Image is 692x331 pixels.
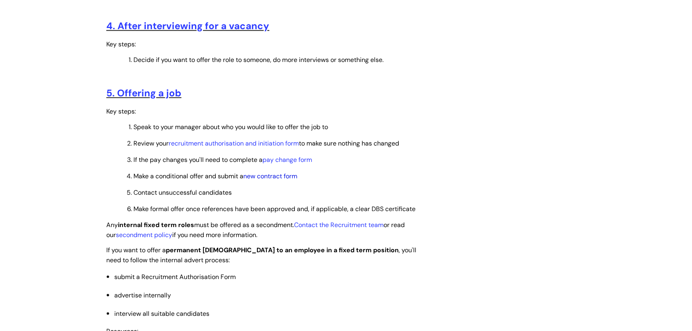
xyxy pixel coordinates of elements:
[106,221,405,239] span: Any must be offered as a secondment. or read our if you need more information.
[133,172,297,180] span: Make a conditional offer and submit a
[133,123,328,131] span: Speak to your manager about who you would like to offer the job to
[262,156,312,164] a: pay change form
[114,291,171,299] span: advertise internally
[133,156,312,164] span: If the pay changes you'll need to complete a
[118,221,194,229] strong: internal fixed term roles
[106,40,136,48] span: Key steps:
[133,205,416,213] span: Make formal offer once references have been approved and, if applicable, a clear DBS certificate
[294,221,384,229] a: Contact the Recruitment team
[166,246,399,254] strong: permanent [DEMOGRAPHIC_DATA] to an employee in a fixed term position
[106,87,181,99] a: 5. Offering a job
[106,246,416,264] span: If you want to offer a , you'll need to follow the internal advert process:
[114,309,209,318] span: interview all suitable candidates
[133,56,384,64] span: Decide if you want to offer the role to someone, do more interviews or something else.
[106,107,136,116] span: Key steps:
[116,231,172,239] a: secondment policy
[106,20,269,32] a: 4. After interviewing for a vacancy
[133,139,399,148] span: Review your to make sure nothing has changed
[243,172,297,180] a: new contract form
[133,188,232,197] span: Contact unsuccessful candidates
[114,273,236,281] span: submit a Recruitment Authorisation Form
[169,139,299,148] a: recruitment authorisation and initiation form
